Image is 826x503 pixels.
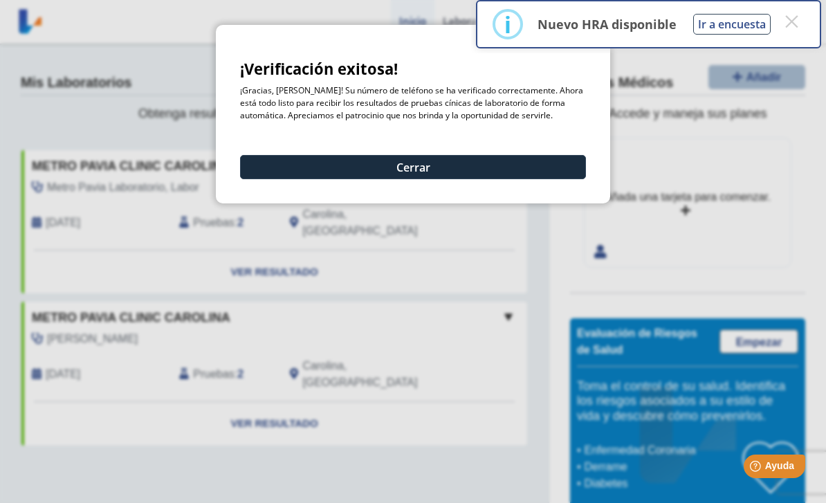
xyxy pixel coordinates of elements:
[703,449,811,488] iframe: Help widget launcher
[240,60,586,77] h3: ¡Verificación exitosa!
[240,84,586,122] p: ¡Gracias, [PERSON_NAME]! Su número de teléfono se ha verificado correctamente. Ahora está todo li...
[504,12,511,37] div: i
[538,16,677,33] p: Nuevo HRA disponible
[240,155,586,179] button: Cerrar
[779,9,804,34] button: Close this dialog
[693,14,771,35] button: Ir a encuesta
